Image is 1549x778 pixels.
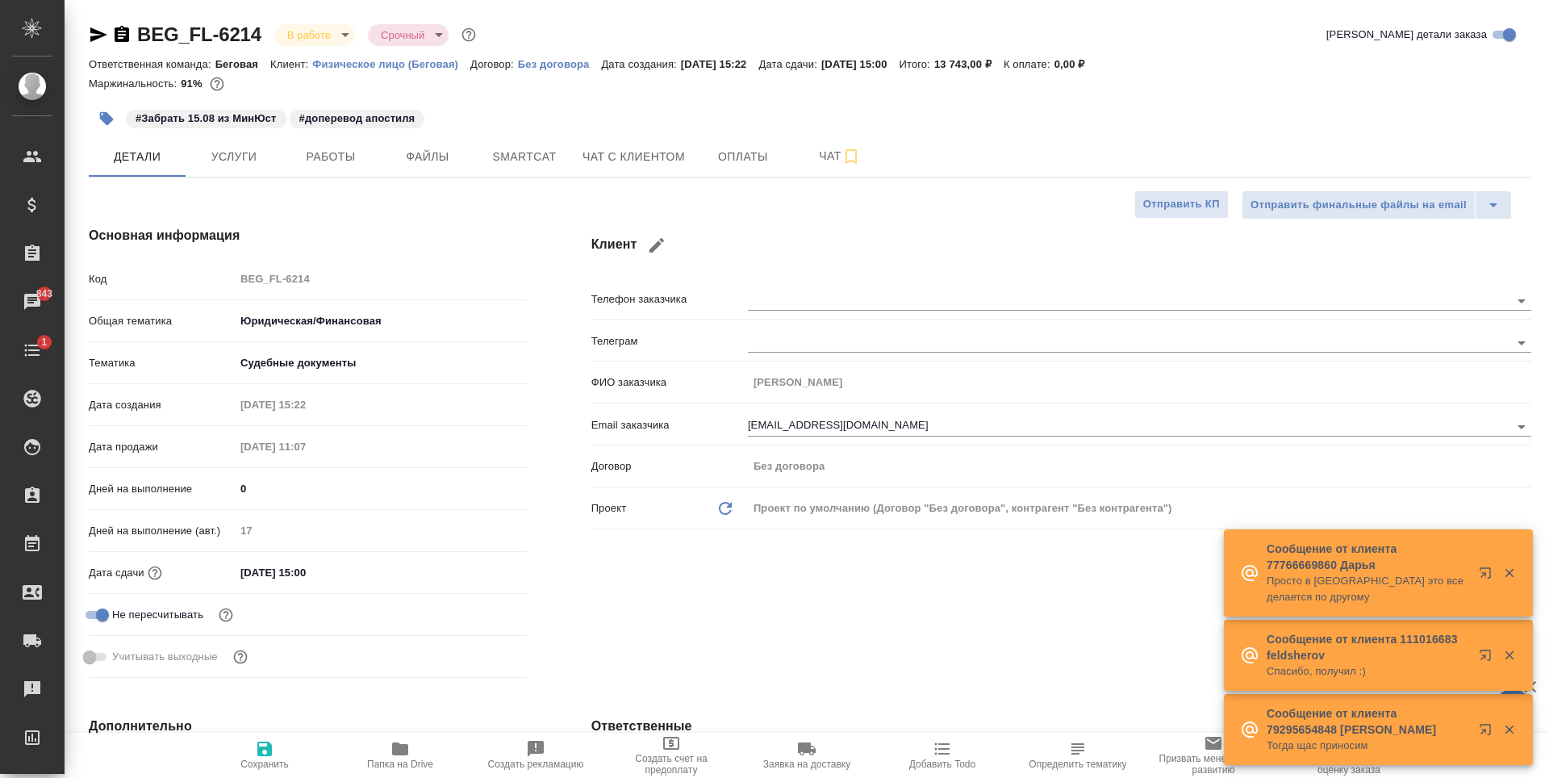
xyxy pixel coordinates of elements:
[488,759,584,770] span: Создать рекламацию
[89,565,144,581] p: Дата сдачи
[27,286,63,302] span: 843
[299,111,415,127] p: #доперевод апостиля
[282,28,336,42] button: В работе
[1469,713,1508,752] button: Открыть в новой вкладке
[235,393,376,416] input: Пустое поле
[841,147,861,166] svg: Подписаться
[934,58,1004,70] p: 13 743,00 ₽
[1267,738,1468,754] p: Тогда щас приносим
[900,58,934,70] p: Итого:
[704,147,782,167] span: Оплаты
[235,477,527,500] input: ✎ Введи что-нибудь
[240,759,289,770] span: Сохранить
[312,56,470,70] a: Физическое лицо (Беговая)
[1146,733,1281,778] button: Призвать менеджера по развитию
[591,333,748,349] p: Телеграм
[136,111,277,127] p: #Забрать 15.08 из МинЮст
[235,307,527,335] div: Юридическая/Финансовая
[112,649,218,665] span: Учитывать выходные
[603,733,739,778] button: Создать счет на предоплату
[1493,648,1526,663] button: Закрыть
[235,267,527,291] input: Пустое поле
[1029,759,1126,770] span: Определить тематику
[748,454,1531,478] input: Пустое поле
[288,111,427,124] span: доперевод апостиля
[89,25,108,44] button: Скопировать ссылку для ЯМессенджера
[1493,566,1526,580] button: Закрыть
[1469,639,1508,678] button: Открыть в новой вкладке
[1242,190,1512,220] div: split button
[112,607,203,623] span: Не пересчитывать
[89,77,181,90] p: Маржинальность:
[98,147,176,167] span: Детали
[486,147,563,167] span: Smartcat
[1054,58,1097,70] p: 0,00 ₽
[758,58,820,70] p: Дата сдачи:
[235,561,376,584] input: ✎ Введи что-нибудь
[230,646,251,667] button: Выбери, если сб и вс нужно считать рабочими днями для выполнения заказа.
[875,733,1010,778] button: Добавить Todo
[270,58,312,70] p: Клиент:
[518,58,602,70] p: Без договора
[1267,705,1468,738] p: Сообщение от клиента 79295654848 [PERSON_NAME]
[591,417,748,433] p: Email заказчика
[591,226,1531,265] h4: Клиент
[235,435,376,458] input: Пустое поле
[376,28,429,42] button: Срочный
[1155,753,1271,776] span: Призвать менеджера по развитию
[1267,663,1468,680] p: Спасибо, получил :)
[601,58,680,70] p: Дата создания:
[215,604,236,625] button: Включи, если не хочешь, чтобы указанная дата сдачи изменилась после переставления заказа в 'Подтв...
[909,759,975,770] span: Добавить Todo
[89,271,235,287] p: Код
[89,226,527,245] h4: Основная информация
[112,25,132,44] button: Скопировать ссылку
[681,58,759,70] p: [DATE] 15:22
[591,291,748,307] p: Телефон заказчика
[389,147,466,167] span: Файлы
[1242,190,1476,220] button: Отправить финальные файлы на email
[591,374,748,391] p: ФИО заказчика
[582,147,685,167] span: Чат с клиентом
[801,146,879,166] span: Чат
[137,23,261,45] a: BEG_FL-6214
[89,481,235,497] p: Дней на выполнение
[739,733,875,778] button: Заявка на доставку
[1267,541,1468,573] p: Сообщение от клиента 77766669860 Дарья
[591,458,748,475] p: Договор
[235,349,527,377] div: Судебные документы
[89,313,235,329] p: Общая тематика
[468,733,603,778] button: Создать рекламацию
[312,58,470,70] p: Физическое лицо (Беговая)
[89,717,527,736] h4: Дополнительно
[235,519,527,542] input: Пустое поле
[518,56,602,70] a: Без договора
[1267,573,1468,605] p: Просто в [GEOGRAPHIC_DATA] это все делается по другому
[89,101,124,136] button: Добавить тэг
[1326,27,1487,43] span: [PERSON_NAME] детали заказа
[274,24,355,46] div: В работе
[4,282,61,322] a: 843
[89,58,215,70] p: Ответственная команда:
[332,733,468,778] button: Папка на Drive
[763,759,850,770] span: Заявка на доставку
[89,439,235,455] p: Дата продажи
[144,563,165,583] button: Если добавить услуги и заполнить их объемом, то дата рассчитается автоматически
[31,334,56,350] span: 1
[591,500,627,517] p: Проект
[1004,58,1054,70] p: К оплате:
[1010,733,1146,778] button: Определить тематику
[748,370,1531,394] input: Пустое поле
[89,397,235,413] p: Дата создания
[89,523,235,539] p: Дней на выполнение (авт.)
[821,58,900,70] p: [DATE] 15:00
[89,355,235,371] p: Тематика
[1469,557,1508,596] button: Открыть в новой вкладке
[215,58,270,70] p: Беговая
[195,147,273,167] span: Услуги
[591,717,1531,736] h4: Ответственные
[1510,416,1533,438] button: Open
[197,733,332,778] button: Сохранить
[1510,290,1533,312] button: Open
[1143,195,1220,214] span: Отправить КП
